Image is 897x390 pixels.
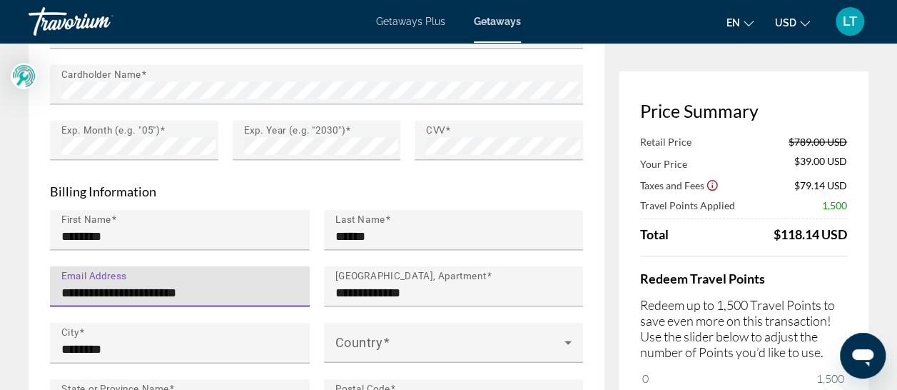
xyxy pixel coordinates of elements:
[640,178,719,192] button: Show Taxes and Fees breakdown
[335,335,383,350] mat-label: Country
[640,179,704,191] span: Taxes and Fees
[640,297,847,360] p: Redeem up to 1,500 Travel Points to save even more on this transaction! Use the slider below to a...
[244,124,345,136] mat-label: Exp. Year (e.g. "2030")
[376,16,445,27] a: Getaways Plus
[774,226,847,242] div: $118.14 USD
[822,199,847,211] span: 1,500
[61,214,111,225] mat-label: First Name
[794,155,847,171] span: $39.00 USD
[61,270,126,281] mat-label: Email Address
[794,179,847,191] span: $79.14 USD
[640,271,847,286] h4: Redeem Travel Points
[640,370,651,387] span: 0
[726,12,754,33] button: Change language
[775,12,810,33] button: Change currency
[426,124,445,136] mat-label: CVV
[706,179,719,191] button: Show Taxes and Fees disclaimer
[474,16,521,27] a: Getaways
[640,158,687,170] span: Your Price
[840,333,886,379] iframe: Button to launch messaging window
[61,124,160,136] mat-label: Exp. Month (e.g. "05")
[61,69,141,80] mat-label: Cardholder Name
[640,226,669,242] span: Total
[50,184,583,199] p: Billing Information
[814,370,846,387] span: 1,500
[335,270,487,281] mat-label: [GEOGRAPHIC_DATA], Apartment
[61,326,79,338] mat-label: City
[640,100,847,121] h3: Price Summary
[831,6,868,36] button: User Menu
[640,136,691,148] span: Retail Price
[775,17,796,29] span: USD
[789,136,847,148] span: $789.00 USD
[843,14,857,29] span: LT
[726,17,740,29] span: en
[640,199,735,211] span: Travel Points Applied
[335,214,385,225] mat-label: Last Name
[29,3,171,40] a: Travorium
